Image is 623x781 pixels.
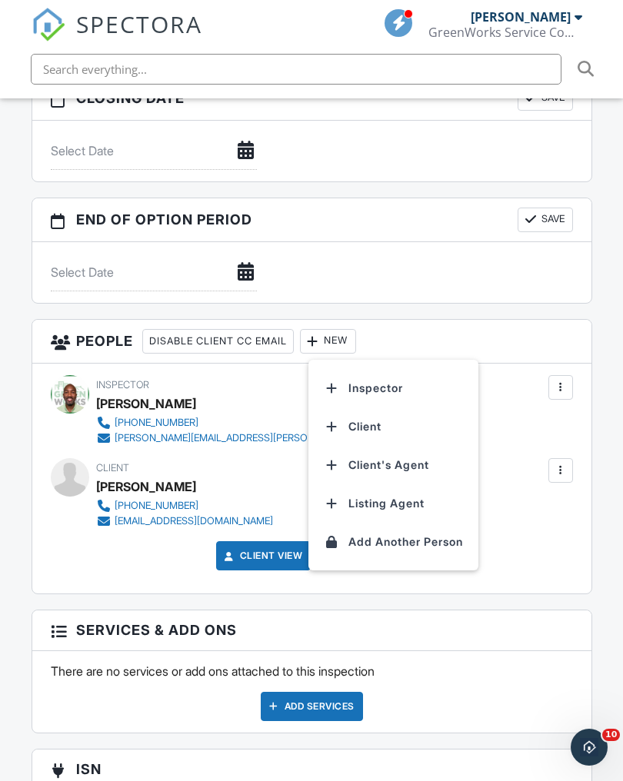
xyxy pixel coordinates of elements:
iframe: Intercom live chat [571,729,608,766]
div: [PERSON_NAME][EMAIL_ADDRESS][PERSON_NAME][DOMAIN_NAME] [115,432,425,444]
a: [PHONE_NUMBER] [96,498,273,513]
button: Save [518,208,573,232]
div: Disable Client CC Email [142,329,294,354]
img: The Best Home Inspection Software - Spectora [32,8,65,42]
input: Select Date [51,132,258,170]
div: GreenWorks Service Company [428,25,582,40]
span: SPECTORA [76,8,202,40]
div: Add Services [261,692,363,721]
div: [EMAIL_ADDRESS][DOMAIN_NAME] [115,515,273,527]
div: [PERSON_NAME] [471,9,571,25]
a: SPECTORA [32,21,202,53]
div: [PERSON_NAME] [96,475,196,498]
a: [PERSON_NAME][EMAIL_ADDRESS][PERSON_NAME][DOMAIN_NAME] [96,430,425,446]
span: Inspector [96,379,149,390]
input: Select Date [51,254,258,291]
h3: Services & Add ons [32,610,591,650]
input: Search everything... [31,54,561,85]
a: Client View [222,548,303,563]
span: 10 [602,729,620,741]
a: [EMAIL_ADDRESS][DOMAIN_NAME] [96,513,273,529]
div: There are no services or add ons attached to this inspection [32,651,591,733]
div: [PHONE_NUMBER] [115,417,198,429]
div: [PHONE_NUMBER] [115,500,198,512]
div: [PERSON_NAME] [96,392,196,415]
div: New [300,329,356,354]
span: Client [96,462,129,474]
a: [PHONE_NUMBER] [96,415,425,430]
span: End of Option Period [76,209,252,230]
h3: People [32,320,591,364]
